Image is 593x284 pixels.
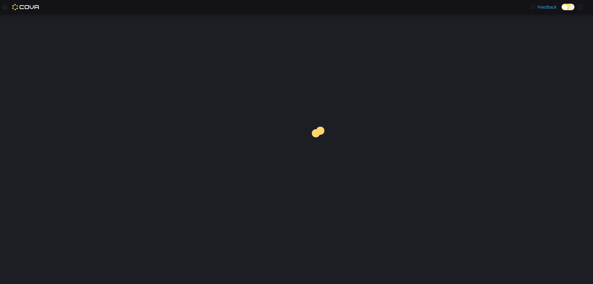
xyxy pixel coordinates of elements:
a: Feedback [528,1,559,13]
input: Dark Mode [561,4,574,10]
img: cova-loader [296,122,343,168]
span: Feedback [538,4,557,10]
img: Cova [12,4,40,10]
